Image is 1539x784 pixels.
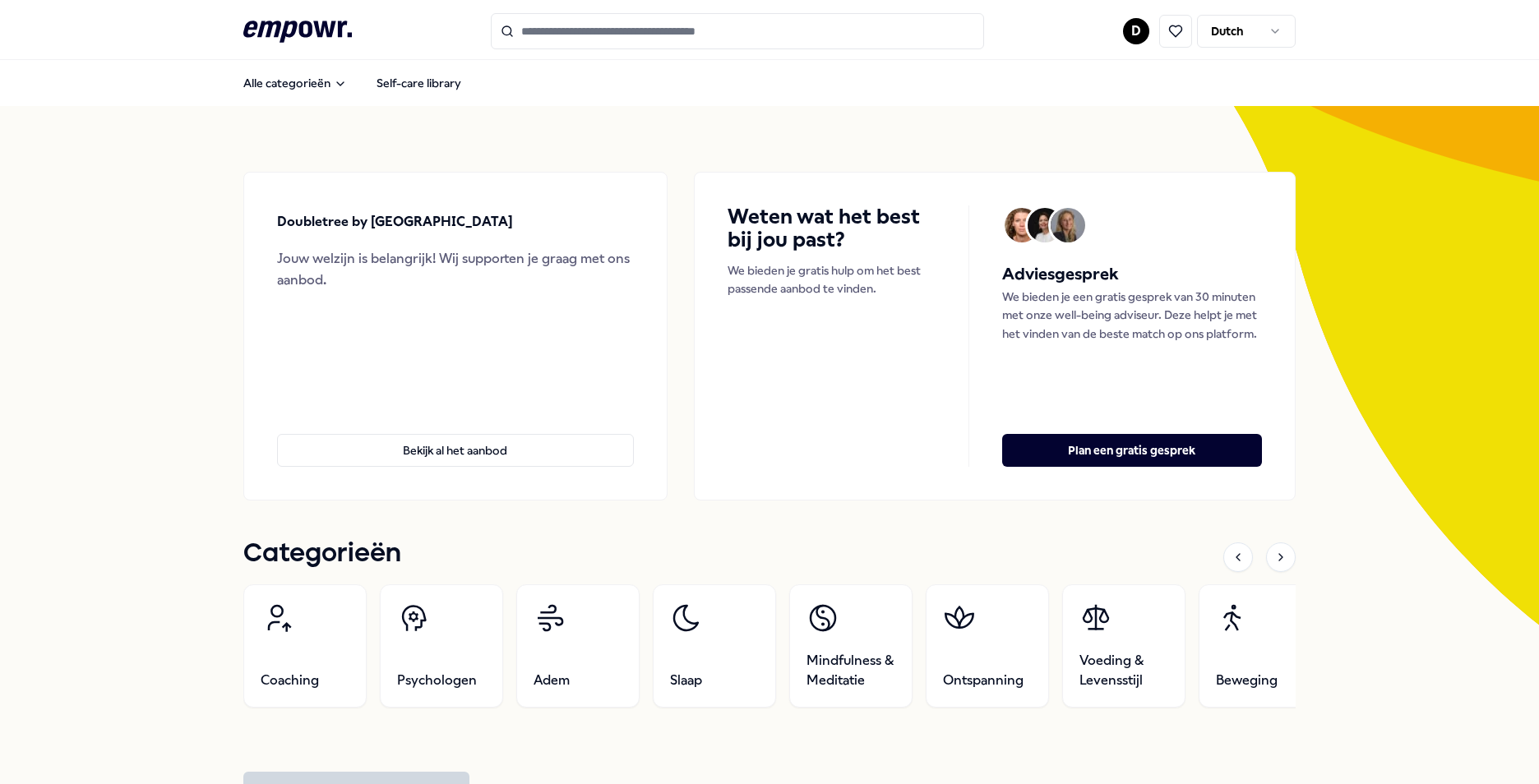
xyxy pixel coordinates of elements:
img: Avatar [1028,208,1062,242]
p: Doubletree by [GEOGRAPHIC_DATA] [277,211,513,233]
span: Voeding & Levensstijl [1079,651,1168,690]
h5: Adviesgesprek [1002,261,1262,288]
span: Psychologen [397,671,477,690]
a: Voeding & Levensstijl [1062,584,1185,708]
a: Coaching [243,584,367,708]
span: Beweging [1216,671,1278,690]
img: Avatar [1051,208,1085,242]
span: Adem [534,671,570,690]
a: Adem [516,584,640,708]
button: D [1123,18,1149,44]
a: Beweging [1199,584,1322,708]
img: Avatar [1005,208,1039,242]
a: Bekijk al het aanbod [277,408,634,467]
a: Psychologen [380,584,503,708]
button: Alle categorieën [230,67,360,99]
p: We bieden je gratis hulp om het best passende aanbod te vinden. [728,261,936,298]
a: Ontspanning [926,584,1049,708]
input: Search for products, categories or subcategories [491,13,984,49]
div: Jouw welzijn is belangrijk! Wij supporten je graag met ons aanbod. [277,248,634,290]
a: Mindfulness & Meditatie [789,584,913,708]
span: Ontspanning [943,671,1024,690]
h1: Categorieën [243,533,401,574]
nav: Main [230,67,474,99]
a: Slaap [653,584,776,708]
span: Slaap [670,671,702,690]
h4: Weten wat het best bij jou past? [728,205,936,251]
button: Plan een gratis gesprek [1002,434,1262,467]
a: Self-care library [363,67,474,99]
button: Bekijk al het aanbod [277,434,634,467]
p: We bieden je een gratis gesprek van 30 minuten met onze well-being adviseur. Deze helpt je met he... [1002,288,1262,343]
span: Coaching [261,671,319,690]
span: Mindfulness & Meditatie [806,651,895,690]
